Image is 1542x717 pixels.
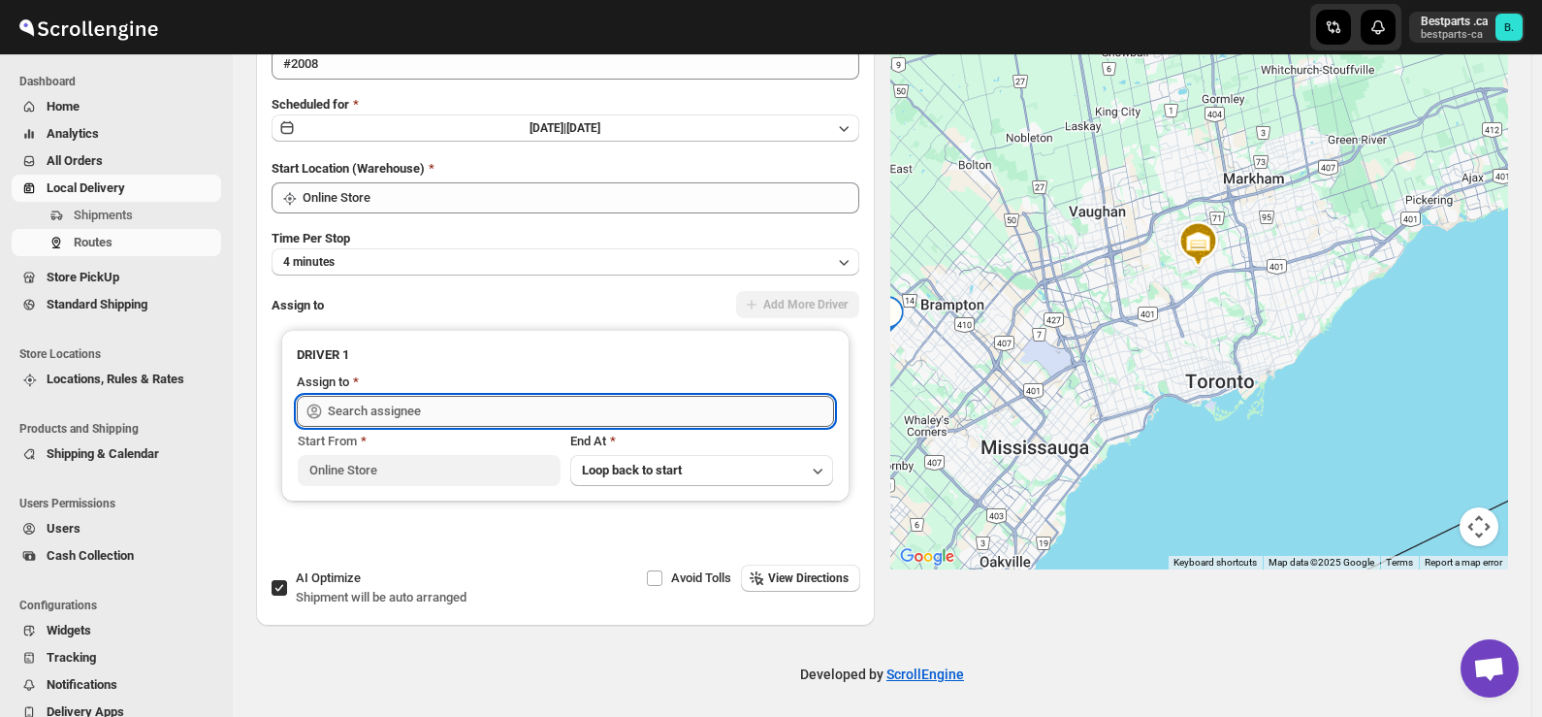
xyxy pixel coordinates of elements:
[47,677,117,692] span: Notifications
[1386,557,1413,568] a: Terms (opens in new tab)
[47,521,80,536] span: Users
[19,598,223,613] span: Configurations
[19,421,223,437] span: Products and Shipping
[12,147,221,175] button: All Orders
[12,617,221,644] button: Widgets
[47,548,134,563] span: Cash Collection
[1409,12,1525,43] button: User menu
[296,590,466,604] span: Shipment will be auto arranged
[582,463,682,477] span: Loop back to start
[256,10,875,565] div: All Route Options
[12,542,221,570] button: Cash Collection
[47,126,99,141] span: Analytics
[12,202,221,229] button: Shipments
[12,93,221,120] button: Home
[19,346,223,362] span: Store Locations
[671,570,731,585] span: Avoid Tolls
[1421,14,1488,29] p: Bestparts .ca
[1421,29,1488,41] p: bestparts-ca
[47,650,96,665] span: Tracking
[886,667,964,682] a: ScrollEngine
[566,121,600,135] span: [DATE]
[328,396,834,427] input: Search assignee
[12,644,221,671] button: Tracking
[296,570,361,585] span: AI Optimize
[12,440,221,468] button: Shipping & Calendar
[47,446,159,461] span: Shipping & Calendar
[768,570,849,586] span: View Directions
[303,182,859,213] input: Search location
[47,372,184,386] span: Locations, Rules & Rates
[297,345,834,365] h3: DRIVER 1
[272,49,859,80] input: Eg: Bengaluru Route
[272,231,350,245] span: Time Per Stop
[1425,557,1502,568] a: Report a map error
[1173,556,1257,570] button: Keyboard shortcuts
[47,297,147,311] span: Standard Shipping
[47,180,125,195] span: Local Delivery
[272,114,859,142] button: [DATE]|[DATE]
[74,208,133,222] span: Shipments
[530,121,566,135] span: [DATE] |
[19,496,223,511] span: Users Permissions
[272,97,349,112] span: Scheduled for
[570,455,833,486] button: Loop back to start
[19,74,223,89] span: Dashboard
[272,161,425,176] span: Start Location (Warehouse)
[298,434,357,448] span: Start From
[1461,639,1519,698] a: Open chat
[47,623,91,637] span: Widgets
[1460,507,1498,546] button: Map camera controls
[895,544,959,570] img: Google
[47,153,103,168] span: All Orders
[12,120,221,147] button: Analytics
[12,366,221,393] button: Locations, Rules & Rates
[297,373,349,392] div: Assign to
[1495,14,1523,41] span: Bestparts .ca
[1504,21,1514,34] text: B.
[47,99,80,114] span: Home
[47,270,119,284] span: Store PickUp
[12,515,221,542] button: Users
[283,254,335,270] span: 4 minutes
[12,671,221,699] button: Notifications
[895,544,959,570] a: Open this area in Google Maps (opens a new window)
[16,3,161,51] img: ScrollEngine
[570,432,833,451] div: End At
[74,235,112,249] span: Routes
[800,665,964,684] p: Developed by
[12,229,221,256] button: Routes
[272,248,859,276] button: 4 minutes
[741,565,860,592] button: View Directions
[272,298,324,312] span: Assign to
[1269,557,1374,568] span: Map data ©2025 Google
